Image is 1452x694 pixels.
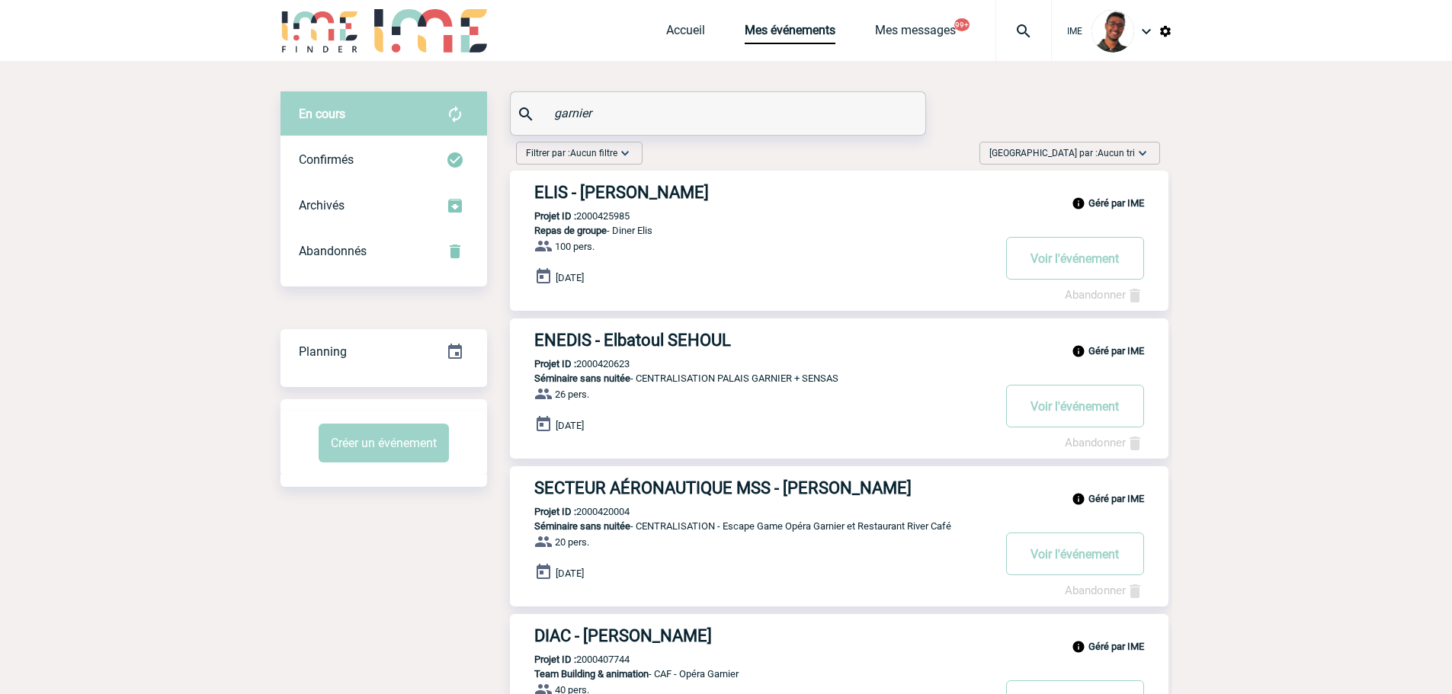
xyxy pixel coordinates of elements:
b: Projet ID : [534,210,576,222]
p: - CAF - Opéra Garnier [510,668,992,680]
a: ELIS - [PERSON_NAME] [510,183,1168,202]
div: Retrouvez ici tous vos événements annulés [280,229,487,274]
span: 26 pers. [555,389,589,400]
a: DIAC - [PERSON_NAME] [510,626,1168,645]
b: Géré par IME [1088,197,1144,209]
span: Filtrer par : [526,146,617,161]
div: Retrouvez ici tous vos évènements avant confirmation [280,91,487,137]
img: IME-Finder [280,9,360,53]
p: 2000420004 [510,506,630,517]
button: Voir l'événement [1006,385,1144,427]
input: Rechercher un événement par son nom [550,102,889,124]
span: Abandonnés [299,244,367,258]
span: Séminaire sans nuitée [534,520,630,532]
span: En cours [299,107,345,121]
h3: ELIS - [PERSON_NAME] [534,183,992,202]
img: info_black_24dp.svg [1072,492,1085,506]
img: 124970-0.jpg [1091,10,1134,53]
b: Géré par IME [1088,493,1144,504]
a: SECTEUR AÉRONAUTIQUE MSS - [PERSON_NAME] [510,478,1168,497]
span: 20 pers. [555,536,589,548]
a: Mes événements [745,23,835,44]
span: [DATE] [556,420,584,431]
h3: ENEDIS - Elbatoul SEHOUL [534,331,992,350]
a: Accueil [666,23,705,44]
p: - Diner Elis [510,225,992,236]
div: Retrouvez ici tous vos événements organisés par date et état d'avancement [280,329,487,375]
button: Voir l'événement [1006,532,1144,575]
p: 2000420623 [510,358,630,369]
img: baseline_expand_more_white_24dp-b.png [1135,146,1150,161]
span: Aucun filtre [570,148,617,158]
img: info_black_24dp.svg [1072,344,1085,358]
span: Planning [299,344,347,359]
button: Créer un événement [319,424,449,462]
span: IME [1067,26,1082,37]
a: Planning [280,328,487,373]
b: Géré par IME [1088,641,1144,652]
p: - CENTRALISATION PALAIS GARNIER + SENSAS [510,373,992,384]
b: Projet ID : [534,358,576,369]
span: [DATE] [556,272,584,283]
a: ENEDIS - Elbatoul SEHOUL [510,331,1168,350]
a: Abandonner [1065,436,1144,449]
img: info_black_24dp.svg [1072,197,1085,210]
p: 2000407744 [510,654,630,665]
span: Aucun tri [1098,148,1135,158]
p: - CENTRALISATION - Escape Game Opéra Garnier et Restaurant River Café [510,520,992,532]
button: 99+ [954,18,970,31]
span: Repas de groupe [534,225,607,236]
b: Projet ID : [534,654,576,665]
div: Retrouvez ici tous les événements que vous avez décidé d'archiver [280,183,487,229]
span: [DATE] [556,568,584,579]
a: Mes messages [875,23,956,44]
span: Archivés [299,198,345,213]
span: Séminaire sans nuitée [534,373,630,384]
img: info_black_24dp.svg [1072,640,1085,654]
b: Projet ID : [534,506,576,517]
span: 100 pers. [555,241,595,252]
a: Abandonner [1065,584,1144,597]
a: Abandonner [1065,288,1144,302]
span: Team Building & animation [534,668,649,680]
img: baseline_expand_more_white_24dp-b.png [617,146,633,161]
h3: DIAC - [PERSON_NAME] [534,626,992,645]
b: Géré par IME [1088,345,1144,357]
p: 2000425985 [510,210,630,222]
h3: SECTEUR AÉRONAUTIQUE MSS - [PERSON_NAME] [534,478,992,497]
span: [GEOGRAPHIC_DATA] par : [989,146,1135,161]
button: Voir l'événement [1006,237,1144,280]
span: Confirmés [299,152,354,167]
